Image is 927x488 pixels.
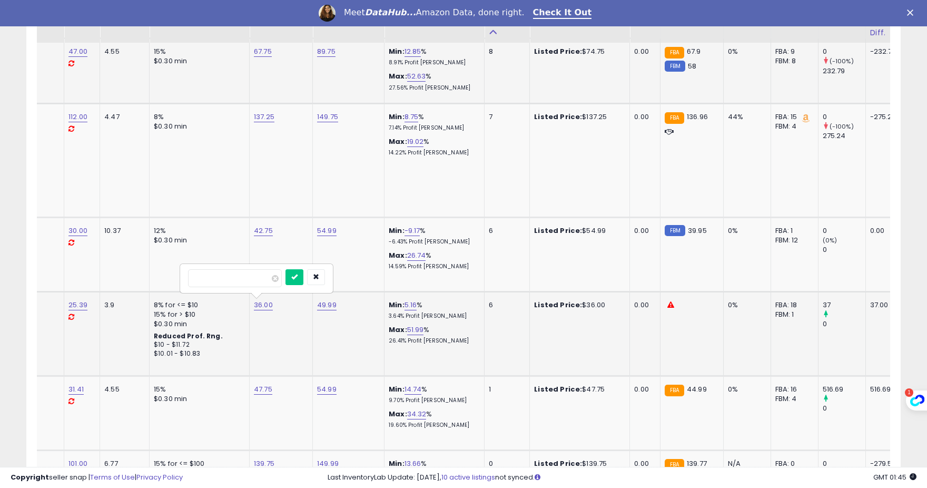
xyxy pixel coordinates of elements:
div: 0% [728,226,763,236]
div: 275.24 [823,131,865,141]
div: 6 [489,226,521,236]
div: BB Share 24h. [728,5,766,27]
div: 0.00 [634,47,652,56]
div: % [389,385,476,404]
b: Max: [389,250,407,260]
a: 54.99 [317,384,337,395]
div: FBA: 16 [775,385,810,394]
div: 232.79 [823,66,865,76]
div: 516.69 [870,385,898,394]
div: $54.99 [534,226,622,236]
div: 37 [823,300,865,310]
div: $10 - $11.72 [154,340,241,349]
div: Fulfillment Cost [104,5,145,27]
div: FBA: 15 [775,112,810,122]
div: seller snap | | [11,473,183,483]
div: 0.00 [870,226,898,236]
div: Close [907,9,918,16]
b: Max: [389,325,407,335]
div: 0.00 [634,226,652,236]
div: Last InventoryLab Update: [DATE], not synced. [328,473,916,483]
a: 54.99 [317,226,337,236]
div: 15% [154,385,241,394]
small: (-100%) [830,57,854,65]
div: 0 [823,112,865,122]
div: $10.01 - $10.83 [154,349,241,358]
a: 8.75 [405,112,419,122]
a: 47.75 [254,384,272,395]
div: 37.00 [870,300,898,310]
a: 34.32 [407,409,427,419]
div: 4.55 [104,47,141,56]
p: 9.70% Profit [PERSON_NAME] [389,397,476,404]
span: 39.95 [688,226,707,236]
div: % [389,325,476,345]
div: Total Rev. Diff. [870,5,901,38]
div: % [389,226,476,246]
a: 67.75 [254,46,272,57]
div: $74.75 [534,47,622,56]
small: FBM [665,225,685,236]
div: 8% [154,112,241,122]
div: % [389,137,476,157]
a: 25.39 [68,300,87,310]
a: Check It Out [533,7,592,19]
b: Min: [389,226,405,236]
a: 149.75 [317,112,338,122]
p: 8.91% Profit [PERSON_NAME] [389,59,476,66]
div: % [389,300,476,320]
div: $0.30 min [154,122,241,131]
a: 36.00 [254,300,273,310]
b: Min: [389,384,405,394]
div: 12% [154,226,241,236]
p: 14.59% Profit [PERSON_NAME] [389,263,476,270]
div: % [389,409,476,429]
div: 6 [489,300,521,310]
p: 27.56% Profit [PERSON_NAME] [389,84,476,92]
span: 136.96 [687,112,708,122]
b: Min: [389,112,405,122]
div: FBM: 12 [775,236,810,245]
div: FBM: 4 [775,122,810,131]
b: Max: [389,136,407,147]
div: % [389,72,476,91]
p: 7.14% Profit [PERSON_NAME] [389,124,476,132]
b: Min: [389,300,405,310]
div: 0.00 [634,300,652,310]
b: Listed Price: [534,300,582,310]
a: -9.17 [405,226,420,236]
span: 67.9 [687,46,701,56]
div: 10.37 [104,226,141,236]
small: FBA [665,47,684,58]
div: 15% for > $10 [154,310,241,319]
div: 0 [823,319,865,329]
a: Privacy Policy [136,472,183,482]
div: FBA: 9 [775,47,810,56]
div: FBM: 8 [775,56,810,66]
div: FBM: 1 [775,310,810,319]
span: 44.99 [687,384,707,394]
b: Listed Price: [534,384,582,394]
div: Total Rev. [823,5,861,27]
b: Reduced Prof. Rng. [154,331,223,340]
small: (-100%) [830,122,854,131]
div: % [389,251,476,270]
small: FBA [665,112,684,124]
div: % [389,112,476,132]
div: 0 [823,47,865,56]
a: 42.75 [254,226,273,236]
div: Meet Amazon Data, done right. [344,7,525,18]
p: 3.64% Profit [PERSON_NAME] [389,313,476,320]
div: 7 [489,112,521,122]
a: 19.02 [407,136,424,147]
div: 0 [823,245,865,255]
strong: Copyright [11,472,49,482]
a: 47.00 [68,46,87,57]
img: Profile image for Georgie [319,5,336,22]
a: 10 active listings [441,472,495,482]
p: 14.22% Profit [PERSON_NAME] [389,149,476,157]
b: Min: [389,46,405,56]
p: 26.41% Profit [PERSON_NAME] [389,337,476,345]
div: Current Buybox Price [665,5,719,27]
small: FBM [665,61,685,72]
